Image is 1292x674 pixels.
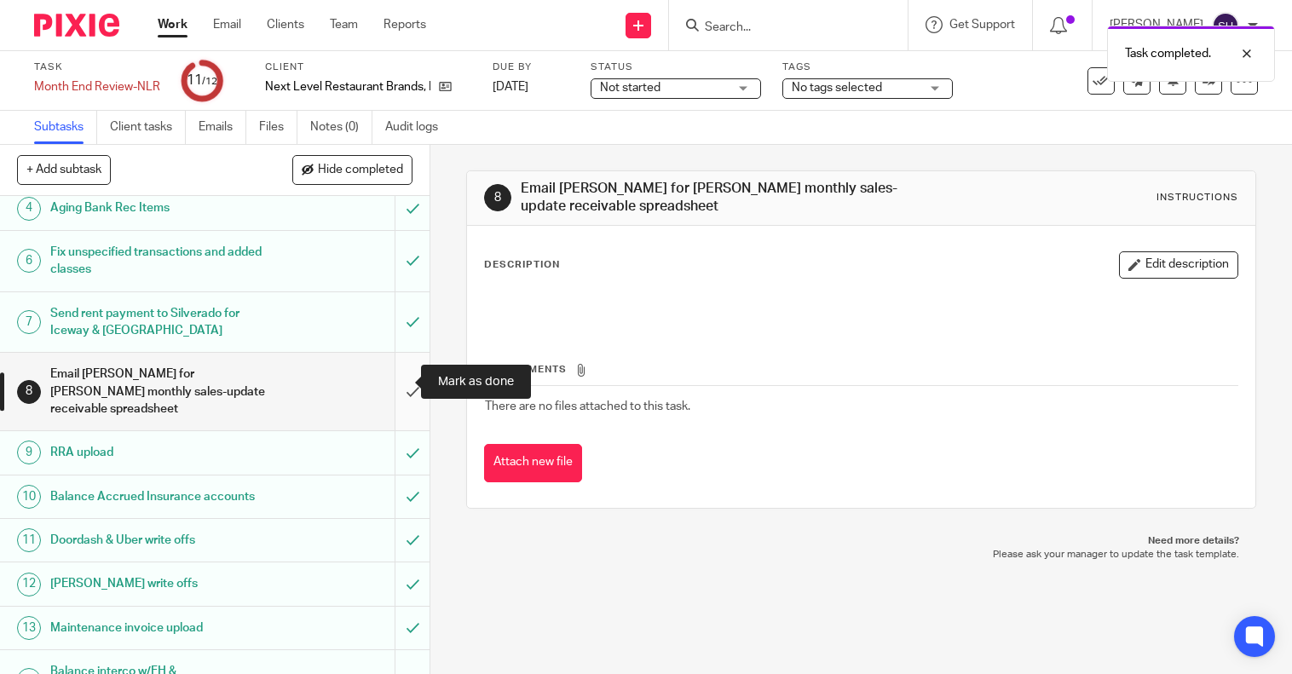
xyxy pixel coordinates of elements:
[591,60,761,74] label: Status
[292,155,412,184] button: Hide completed
[17,616,41,640] div: 13
[50,195,268,221] h1: Aging Bank Rec Items
[110,111,186,144] a: Client tasks
[50,361,268,422] h1: Email [PERSON_NAME] for [PERSON_NAME] monthly sales-update receivable spreadsheet
[265,78,430,95] p: Next Level Restaurant Brands, LLC
[187,71,217,90] div: 11
[50,527,268,553] h1: Doordash & Uber write offs
[483,548,1238,562] p: Please ask your manager to update the task template.
[34,14,119,37] img: Pixie
[34,78,160,95] div: Month End Review-NLR
[17,380,41,404] div: 8
[484,258,560,272] p: Description
[384,16,426,33] a: Reports
[17,528,41,552] div: 11
[50,239,268,283] h1: Fix unspecified transactions and added classes
[202,77,217,86] small: /12
[267,16,304,33] a: Clients
[310,111,372,144] a: Notes (0)
[1212,12,1239,39] img: svg%3E
[483,534,1238,548] p: Need more details?
[318,164,403,177] span: Hide completed
[17,155,111,184] button: + Add subtask
[1125,45,1211,62] p: Task completed.
[600,82,660,94] span: Not started
[17,249,41,273] div: 6
[34,111,97,144] a: Subtasks
[50,571,268,596] h1: [PERSON_NAME] write offs
[485,365,567,374] span: Attachments
[50,440,268,465] h1: RRA upload
[213,16,241,33] a: Email
[17,485,41,509] div: 10
[1156,191,1238,205] div: Instructions
[493,60,569,74] label: Due by
[484,184,511,211] div: 8
[50,615,268,641] h1: Maintenance invoice upload
[385,111,451,144] a: Audit logs
[34,60,160,74] label: Task
[158,16,187,33] a: Work
[1119,251,1238,279] button: Edit description
[484,444,582,482] button: Attach new file
[17,310,41,334] div: 7
[50,484,268,510] h1: Balance Accrued Insurance accounts
[330,16,358,33] a: Team
[50,301,268,344] h1: Send rent payment to Silverado for Iceway & [GEOGRAPHIC_DATA]
[521,180,897,216] h1: Email [PERSON_NAME] for [PERSON_NAME] monthly sales-update receivable spreadsheet
[17,197,41,221] div: 4
[259,111,297,144] a: Files
[17,573,41,596] div: 12
[485,400,690,412] span: There are no files attached to this task.
[199,111,246,144] a: Emails
[792,82,882,94] span: No tags selected
[17,441,41,464] div: 9
[265,60,471,74] label: Client
[493,81,528,93] span: [DATE]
